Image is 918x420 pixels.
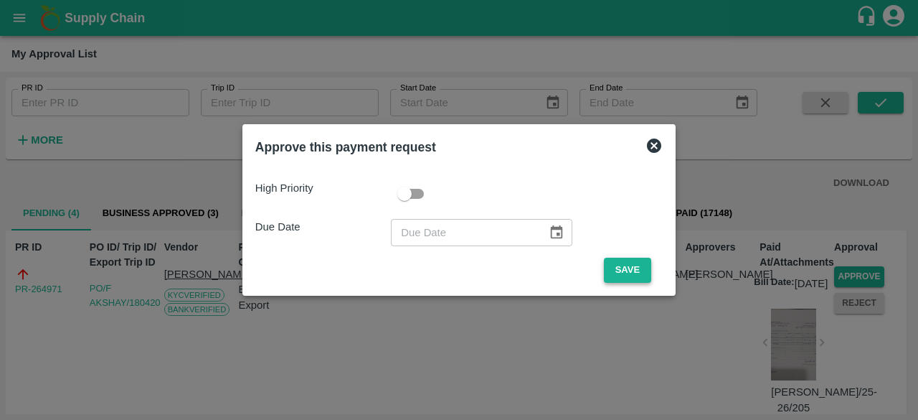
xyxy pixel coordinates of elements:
button: Choose date [543,219,570,246]
input: Due Date [391,219,537,246]
button: Save [604,258,651,283]
b: Approve this payment request [255,140,436,154]
p: Due Date [255,219,391,235]
p: High Priority [255,180,391,196]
